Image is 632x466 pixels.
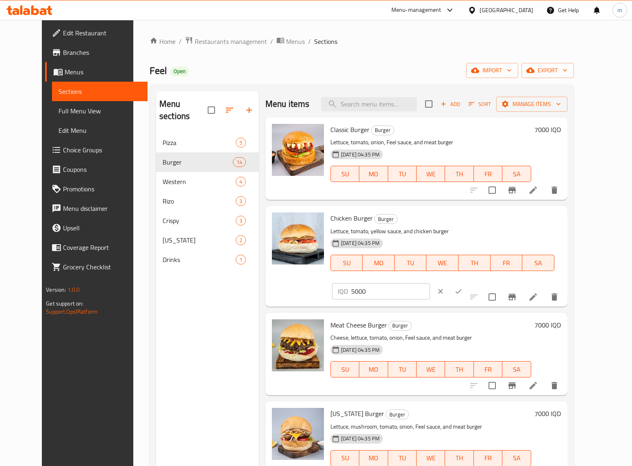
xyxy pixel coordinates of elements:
[330,137,531,147] p: Lettuce, tomato, onion, Feel sauce, and meat burger
[170,68,189,75] span: Open
[45,218,148,238] a: Upsell
[545,287,564,307] button: delete
[45,160,148,179] a: Coupons
[314,37,337,46] span: Sections
[195,37,267,46] span: Restaurants management
[477,364,499,375] span: FR
[484,377,501,394] span: Select to update
[445,361,473,377] button: TH
[65,67,141,77] span: Menus
[236,197,245,205] span: 3
[236,139,245,147] span: 5
[185,36,267,47] a: Restaurants management
[506,168,528,180] span: SA
[286,37,305,46] span: Menus
[448,452,470,464] span: TH
[63,145,141,155] span: Choice Groups
[389,321,412,331] div: Burger
[363,255,395,271] button: MO
[67,284,80,295] span: 1.0.0
[426,255,458,271] button: WE
[236,255,246,264] div: items
[236,256,245,264] span: 1
[334,257,359,269] span: SU
[220,100,239,120] span: Sort sections
[506,452,528,464] span: SA
[236,236,245,244] span: 2
[236,217,245,225] span: 3
[359,361,388,377] button: MO
[45,257,148,277] a: Grocery Checklist
[321,97,417,111] input: search
[45,62,148,82] a: Menus
[391,5,441,15] div: Menu-management
[156,133,259,152] div: Pizza5
[522,255,554,271] button: SA
[179,37,182,46] li: /
[398,257,424,269] span: TU
[334,168,356,180] span: SU
[480,6,533,15] div: [GEOGRAPHIC_DATA]
[528,292,538,302] a: Edit menu item
[334,452,356,464] span: SU
[63,165,141,174] span: Coupons
[45,23,148,43] a: Edit Restaurant
[420,168,442,180] span: WE
[521,63,574,78] button: export
[163,216,236,225] div: Crispy
[330,166,359,182] button: SU
[391,452,413,464] span: TU
[52,121,148,140] a: Edit Menu
[363,364,384,375] span: MO
[45,179,148,199] a: Promotions
[163,235,236,245] span: [US_STATE]
[270,37,273,46] li: /
[496,97,567,112] button: Manage items
[236,178,245,186] span: 4
[448,364,470,375] span: TH
[45,43,148,62] a: Branches
[265,98,310,110] h2: Menu items
[371,126,394,135] span: Burger
[163,157,233,167] span: Burger
[462,257,487,269] span: TH
[330,212,373,224] span: Chicken Burger
[363,452,384,464] span: MO
[334,364,356,375] span: SU
[432,282,450,300] button: clear
[458,255,491,271] button: TH
[374,214,397,224] div: Burger
[272,212,324,264] img: Chicken Burger
[203,102,220,119] span: Select all sections
[330,407,384,420] span: [US_STATE] Burger
[351,283,430,299] input: Please enter price
[330,361,359,377] button: SU
[63,243,141,252] span: Coverage Report
[156,250,259,269] div: Drinks1
[46,298,83,309] span: Get support on:
[233,158,245,166] span: 14
[338,286,348,296] p: IQD
[52,82,148,101] a: Sections
[163,177,236,186] span: Western
[276,36,305,47] a: Menus
[150,61,167,80] span: Feel
[420,364,442,375] span: WE
[236,235,246,245] div: items
[545,180,564,200] button: delete
[363,168,384,180] span: MO
[534,319,561,331] h6: 7000 IQD
[338,151,383,158] span: [DATE] 04:35 PM
[63,262,141,272] span: Grocery Checklist
[156,230,259,250] div: [US_STATE]2
[163,255,236,264] span: Drinks
[170,67,189,76] div: Open
[503,99,561,109] span: Manage items
[502,287,522,307] button: Branch-specific-item
[494,257,519,269] span: FR
[491,255,523,271] button: FR
[150,36,574,47] nav: breadcrumb
[395,255,427,271] button: TU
